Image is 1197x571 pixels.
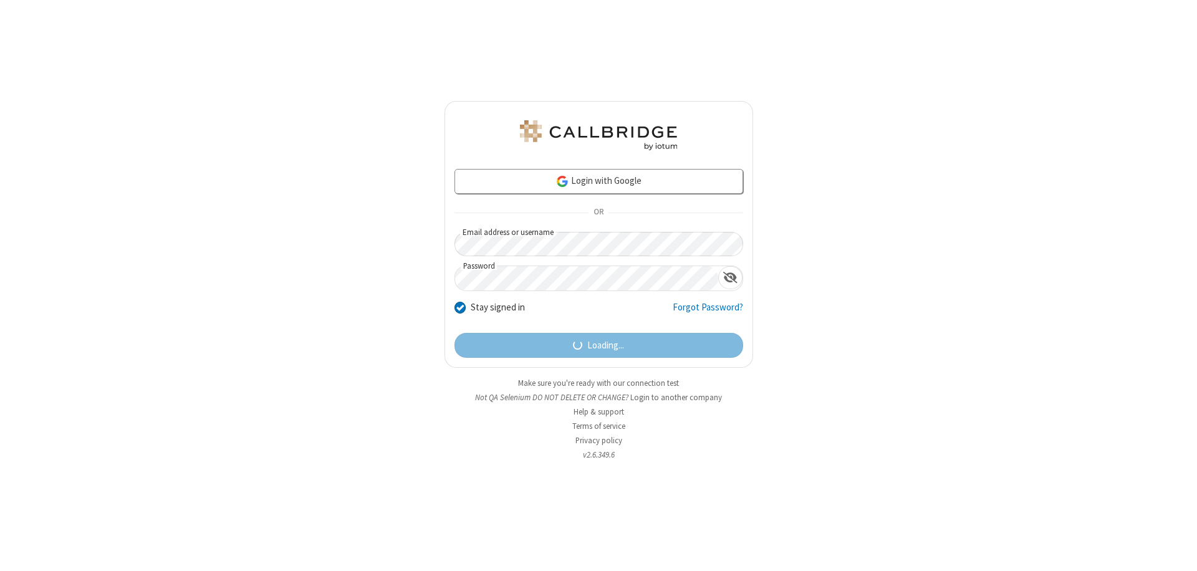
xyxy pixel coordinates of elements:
input: Email address or username [454,232,743,256]
input: Password [455,266,718,290]
div: Show password [718,266,743,289]
img: QA Selenium DO NOT DELETE OR CHANGE [517,120,680,150]
a: Forgot Password? [673,300,743,324]
a: Help & support [574,406,624,417]
button: Loading... [454,333,743,358]
iframe: Chat [1166,539,1188,562]
img: google-icon.png [555,175,569,188]
li: Not QA Selenium DO NOT DELETE OR CHANGE? [445,391,753,403]
li: v2.6.349.6 [445,449,753,461]
a: Make sure you're ready with our connection test [518,378,679,388]
label: Stay signed in [471,300,525,315]
a: Terms of service [572,421,625,431]
span: OR [589,204,608,222]
button: Login to another company [630,391,722,403]
span: Loading... [587,338,624,353]
a: Privacy policy [575,435,622,446]
a: Login with Google [454,169,743,194]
